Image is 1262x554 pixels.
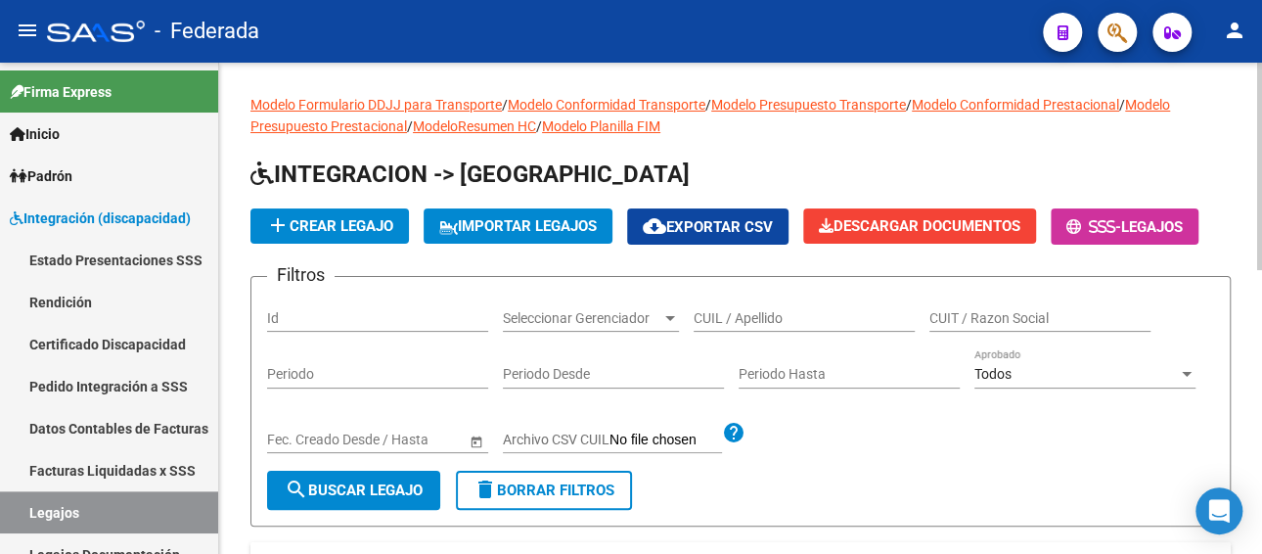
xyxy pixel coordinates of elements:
[355,432,451,448] input: Fecha fin
[285,478,308,501] mat-icon: search
[267,432,338,448] input: Fecha inicio
[473,478,497,501] mat-icon: delete
[609,432,722,449] input: Archivo CSV CUIL
[266,217,393,235] span: Crear Legajo
[627,208,789,245] button: Exportar CSV
[473,482,614,499] span: Borrar Filtros
[285,482,423,499] span: Buscar Legajo
[508,97,705,113] a: Modelo Conformidad Transporte
[466,431,486,451] button: Open calendar
[722,421,745,444] mat-icon: help
[1066,218,1121,236] span: -
[819,217,1020,235] span: Descargar Documentos
[1195,487,1242,534] div: Open Intercom Messenger
[643,218,773,236] span: Exportar CSV
[424,208,612,244] button: IMPORTAR LEGAJOS
[10,165,72,187] span: Padrón
[643,214,666,238] mat-icon: cloud_download
[1121,218,1183,236] span: Legajos
[155,10,259,53] span: - Federada
[456,471,632,510] button: Borrar Filtros
[912,97,1119,113] a: Modelo Conformidad Prestacional
[10,208,191,229] span: Integración (discapacidad)
[503,432,609,447] span: Archivo CSV CUIL
[250,97,502,113] a: Modelo Formulario DDJJ para Transporte
[542,118,660,134] a: Modelo Planilla FIM
[16,19,39,42] mat-icon: menu
[413,118,536,134] a: ModeloResumen HC
[1223,19,1246,42] mat-icon: person
[503,310,661,327] span: Seleccionar Gerenciador
[711,97,906,113] a: Modelo Presupuesto Transporte
[1051,208,1198,245] button: -Legajos
[439,217,597,235] span: IMPORTAR LEGAJOS
[10,123,60,145] span: Inicio
[267,471,440,510] button: Buscar Legajo
[266,213,290,237] mat-icon: add
[803,208,1036,244] button: Descargar Documentos
[10,81,112,103] span: Firma Express
[974,366,1012,382] span: Todos
[267,261,335,289] h3: Filtros
[250,161,690,188] span: INTEGRACION -> [GEOGRAPHIC_DATA]
[250,208,409,244] button: Crear Legajo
